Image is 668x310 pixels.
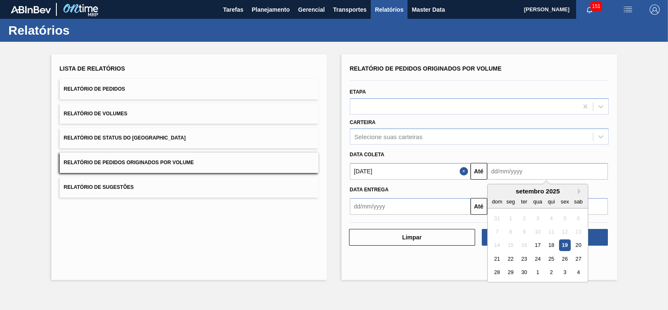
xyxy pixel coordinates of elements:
[491,226,503,237] div: Not available domingo, 7 de setembro de 2025
[545,253,557,264] div: Choose quinta-feira, 25 de setembro de 2025
[545,240,557,251] div: Choose quinta-feira, 18 de setembro de 2025
[505,253,516,264] div: Choose segunda-feira, 22 de setembro de 2025
[559,253,570,264] div: Choose sexta-feira, 26 de setembro de 2025
[375,5,403,15] span: Relatórios
[532,253,543,264] div: Choose quarta-feira, 24 de setembro de 2025
[518,226,529,237] div: Not available terça-feira, 9 de setembro de 2025
[572,196,584,207] div: sab
[488,188,588,195] div: setembro 2025
[491,213,503,224] div: Not available domingo, 31 de agosto de 2025
[532,240,543,251] div: Choose quarta-feira, 17 de setembro de 2025
[350,119,376,125] label: Carteira
[64,160,194,165] span: Relatório de Pedidos Originados por Volume
[350,89,366,95] label: Etapa
[350,198,471,215] input: dd/mm/yyyy
[505,213,516,224] div: Not available segunda-feira, 1 de setembro de 2025
[518,240,529,251] div: Not available terça-feira, 16 de setembro de 2025
[572,213,584,224] div: Not available sábado, 6 de setembro de 2025
[590,2,602,11] span: 151
[354,133,423,140] div: Selecione suas carteiras
[64,86,125,92] span: Relatório de Pedidos
[8,25,157,35] h1: Relatórios
[491,253,503,264] div: Choose domingo, 21 de setembro de 2025
[491,240,503,251] div: Not available domingo, 14 de setembro de 2025
[491,267,503,278] div: Choose domingo, 28 de setembro de 2025
[572,267,584,278] div: Choose sábado, 4 de outubro de 2025
[572,240,584,251] div: Choose sábado, 20 de setembro de 2025
[60,177,319,198] button: Relatório de Sugestões
[623,5,633,15] img: userActions
[487,163,608,180] input: dd/mm/yyyy
[518,213,529,224] div: Not available terça-feira, 2 de setembro de 2025
[60,104,319,124] button: Relatório de Volumes
[223,5,243,15] span: Tarefas
[559,196,570,207] div: sex
[545,196,557,207] div: qui
[505,267,516,278] div: Choose segunda-feira, 29 de setembro de 2025
[64,111,127,117] span: Relatório de Volumes
[559,267,570,278] div: Choose sexta-feira, 3 de outubro de 2025
[650,5,660,15] img: Logout
[532,267,543,278] div: Choose quarta-feira, 1 de outubro de 2025
[545,213,557,224] div: Not available quinta-feira, 4 de setembro de 2025
[518,196,529,207] div: ter
[490,211,585,279] div: month 2025-09
[518,267,529,278] div: Choose terça-feira, 30 de setembro de 2025
[491,196,503,207] div: dom
[576,4,603,15] button: Notificações
[545,267,557,278] div: Choose quinta-feira, 2 de outubro de 2025
[559,240,570,251] div: Choose sexta-feira, 19 de setembro de 2025
[349,229,475,246] button: Limpar
[578,188,584,194] button: Next Month
[518,253,529,264] div: Choose terça-feira, 23 de setembro de 2025
[350,163,471,180] input: dd/mm/yyyy
[559,226,570,237] div: Not available sexta-feira, 12 de setembro de 2025
[572,253,584,264] div: Choose sábado, 27 de setembro de 2025
[412,5,445,15] span: Master Data
[532,196,543,207] div: qua
[482,229,608,246] button: Download
[471,163,487,180] button: Até
[11,6,51,13] img: TNhmsLtSVTkK8tSr43FrP2fwEKptu5GPRR3wAAAABJRU5ErkJggg==
[298,5,325,15] span: Gerencial
[532,226,543,237] div: Not available quarta-feira, 10 de setembro de 2025
[252,5,290,15] span: Planejamento
[559,213,570,224] div: Not available sexta-feira, 5 de setembro de 2025
[350,65,502,72] span: Relatório de Pedidos Originados por Volume
[505,196,516,207] div: seg
[460,163,471,180] button: Close
[532,213,543,224] div: Not available quarta-feira, 3 de setembro de 2025
[350,152,385,158] span: Data coleta
[64,184,134,190] span: Relatório de Sugestões
[505,240,516,251] div: Not available segunda-feira, 15 de setembro de 2025
[60,128,319,148] button: Relatório de Status do [GEOGRAPHIC_DATA]
[333,5,367,15] span: Transportes
[350,187,389,193] span: Data entrega
[471,198,487,215] button: Até
[64,135,186,141] span: Relatório de Status do [GEOGRAPHIC_DATA]
[572,226,584,237] div: Not available sábado, 13 de setembro de 2025
[60,79,319,99] button: Relatório de Pedidos
[505,226,516,237] div: Not available segunda-feira, 8 de setembro de 2025
[60,65,125,72] span: Lista de Relatórios
[60,152,319,173] button: Relatório de Pedidos Originados por Volume
[545,226,557,237] div: Not available quinta-feira, 11 de setembro de 2025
